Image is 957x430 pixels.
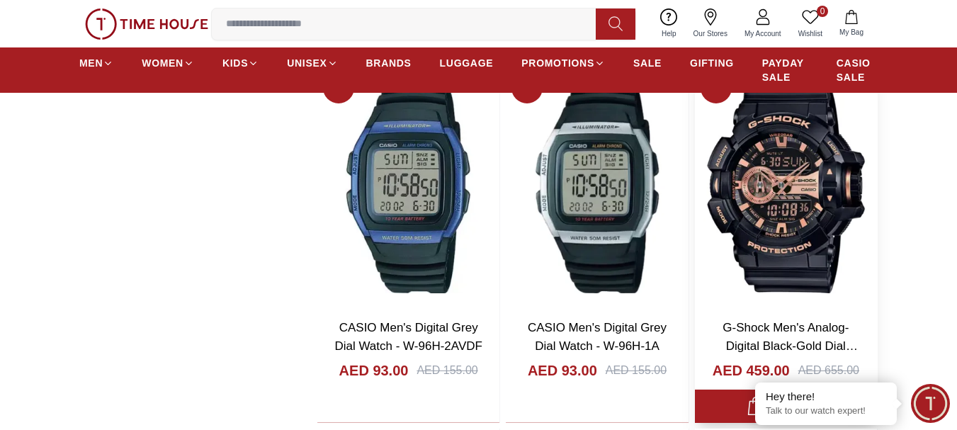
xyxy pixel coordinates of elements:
[440,50,494,76] a: LUGGAGE
[837,56,878,84] span: CASIO SALE
[85,9,208,40] img: ...
[287,56,327,70] span: UNISEX
[695,390,877,423] button: Add to cart
[339,361,409,380] h4: AED 93.00
[685,6,736,42] a: Our Stores
[287,50,337,76] a: UNISEX
[762,50,808,90] a: PAYDAY SALE
[793,28,828,39] span: Wishlist
[695,67,877,307] img: G-Shock Men's Analog-Digital Black-Gold Dial Watch - GA-400GB-1A4
[317,67,499,307] img: CASIO Men's Digital Grey Dial Watch - W-96H-2AVDF
[366,50,412,76] a: BRANDS
[721,321,857,370] a: G-Shock Men's Analog-Digital Black-Gold Dial Watch - GA-400GB-1A4
[766,405,886,417] p: Talk to our watch expert!
[798,362,859,379] div: AED 655.00
[831,7,872,40] button: My Bag
[633,56,662,70] span: SALE
[713,361,790,380] h4: AED 459.00
[222,50,259,76] a: KIDS
[521,56,594,70] span: PROMOTIONS
[739,28,787,39] span: My Account
[142,50,194,76] a: WOMEN
[440,56,494,70] span: LUGGAGE
[79,56,103,70] span: MEN
[690,56,734,70] span: GIFTING
[366,56,412,70] span: BRANDS
[521,50,605,76] a: PROMOTIONS
[334,321,482,353] a: CASIO Men's Digital Grey Dial Watch - W-96H-2AVDF
[688,28,733,39] span: Our Stores
[911,384,950,423] div: Chat Widget
[817,6,828,17] span: 0
[606,362,667,379] div: AED 155.00
[633,50,662,76] a: SALE
[417,362,477,379] div: AED 155.00
[837,50,878,90] a: CASIO SALE
[834,27,869,38] span: My Bag
[656,28,682,39] span: Help
[528,321,667,353] a: CASIO Men's Digital Grey Dial Watch - W-96H-1A
[690,50,734,76] a: GIFTING
[790,6,831,42] a: 0Wishlist
[222,56,248,70] span: KIDS
[766,390,886,404] div: Hey there!
[528,361,597,380] h4: AED 93.00
[762,56,808,84] span: PAYDAY SALE
[79,50,113,76] a: MEN
[747,397,825,416] div: Add to cart
[142,56,183,70] span: WOMEN
[506,67,688,307] img: CASIO Men's Digital Grey Dial Watch - W-96H-1A
[653,6,685,42] a: Help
